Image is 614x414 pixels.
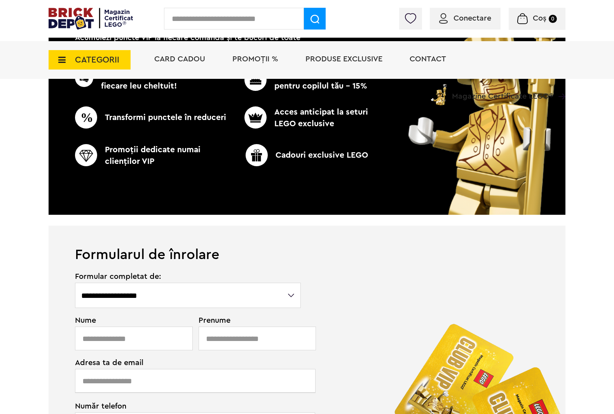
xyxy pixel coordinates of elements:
[199,317,302,324] span: Prenume
[549,15,557,23] small: 0
[229,144,385,166] p: Cadouri exclusive LEGO
[75,273,302,280] span: Formular completat de:
[232,55,278,63] a: PROMOȚII %
[454,14,491,22] span: Conectare
[246,144,268,166] img: CC_BD_Green_chek_mark
[533,14,546,22] span: Coș
[75,106,232,129] p: Transformi punctele în reduceri
[75,401,302,410] span: Număr telefon
[75,359,302,367] span: Adresa ta de email
[49,226,565,262] h1: Formularul de înrolare
[154,55,205,63] a: Card Cadou
[75,144,232,167] p: Promoţii dedicate numai clienţilor VIP
[452,82,553,100] span: Magazine Certificate LEGO®
[410,55,446,63] a: Contact
[305,55,382,63] a: Produse exclusive
[553,82,565,90] a: Magazine Certificate LEGO®
[75,144,97,166] img: CC_BD_Green_chek_mark
[75,106,97,129] img: CC_BD_Green_chek_mark
[439,14,491,22] a: Conectare
[244,106,267,129] img: CC_BD_Green_chek_mark
[75,56,119,64] span: CATEGORII
[232,106,371,130] p: Acces anticipat la seturi LEGO exclusive
[75,317,188,324] span: Nume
